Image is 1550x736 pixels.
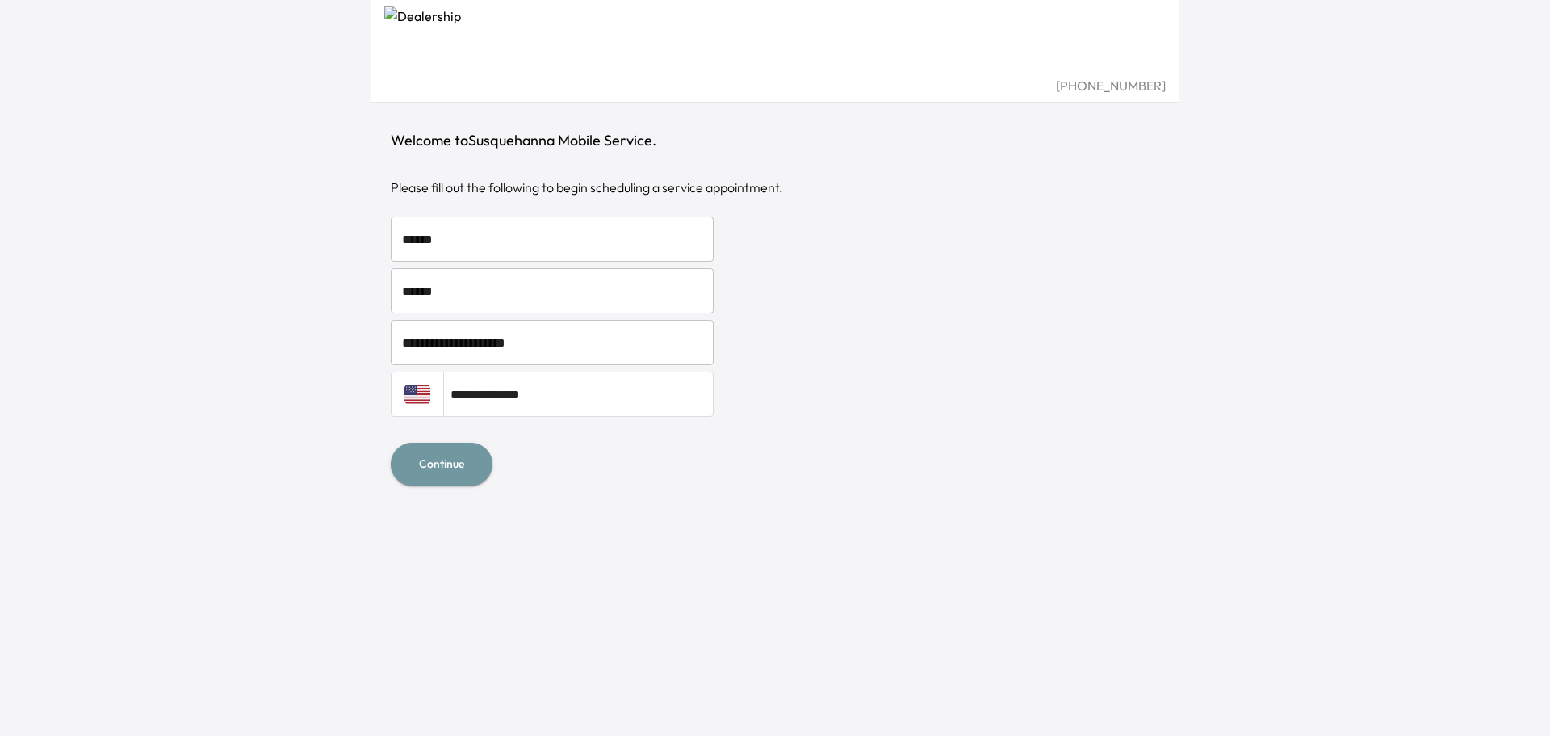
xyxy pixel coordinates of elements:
[384,6,1166,76] img: Dealership
[384,76,1166,95] div: [PHONE_NUMBER]
[391,129,1159,152] h1: Welcome to Susquehanna Mobile Service .
[391,178,1159,197] div: Please fill out the following to begin scheduling a service appointment.
[391,372,444,417] button: Country selector
[391,443,492,486] button: Continue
